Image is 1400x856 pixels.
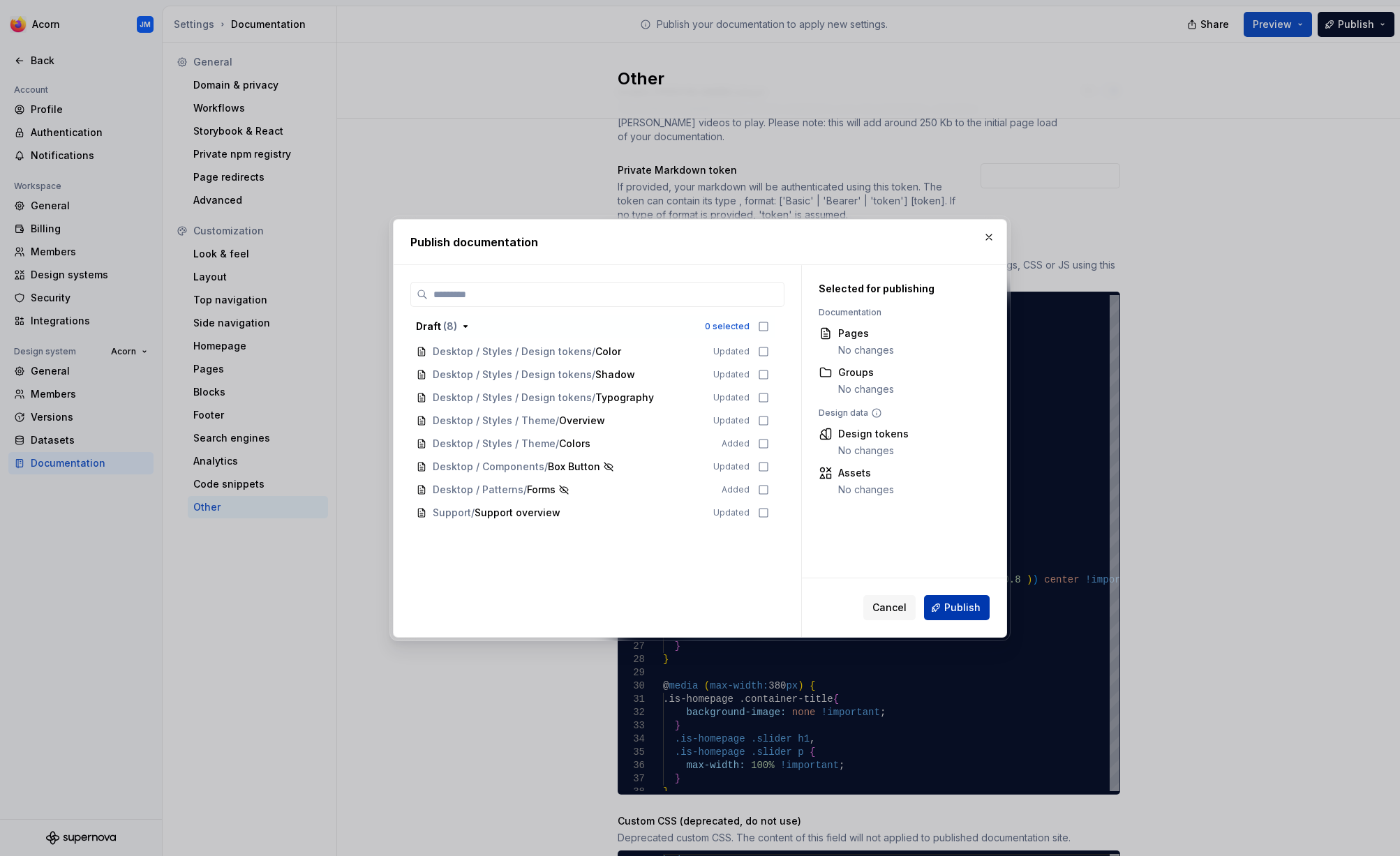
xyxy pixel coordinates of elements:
[433,506,471,520] span: Support
[410,315,775,338] button: Draft (8)0 selected
[559,437,590,451] span: Colors
[713,415,750,426] span: Updated
[863,595,916,620] button: Cancel
[592,391,595,405] span: /
[872,601,907,615] span: Cancel
[471,506,475,520] span: /
[544,460,548,474] span: /
[838,444,909,458] div: No changes
[433,460,544,474] span: Desktop / Components
[595,345,623,359] span: Color
[838,366,894,380] div: Groups
[838,326,894,340] div: Pages
[433,483,523,497] span: Desktop / Patterns
[819,307,983,318] div: Documentation
[713,392,750,403] span: Updated
[838,343,894,357] div: No changes
[838,466,894,480] div: Assets
[410,234,990,250] h2: Publish documentation
[944,601,981,615] span: Publish
[443,320,457,332] span: ( 8 )
[595,391,654,405] span: Typography
[722,438,750,449] span: Added
[433,368,592,382] span: Desktop / Styles / Design tokens
[705,321,750,332] div: 0 selected
[433,414,556,428] span: Desktop / Styles / Theme
[548,460,600,474] span: Box Button
[713,369,750,380] span: Updated
[433,345,592,359] span: Desktop / Styles / Design tokens
[433,437,556,451] span: Desktop / Styles / Theme
[722,484,750,495] span: Added
[433,391,592,405] span: Desktop / Styles / Design tokens
[838,382,894,396] div: No changes
[838,427,909,441] div: Design tokens
[713,346,750,357] span: Updated
[416,320,457,333] div: Draft
[713,507,750,518] span: Updated
[556,414,559,428] span: /
[527,483,556,497] span: Forms
[475,506,560,520] span: Support overview
[592,368,595,382] span: /
[592,345,595,359] span: /
[838,483,894,497] div: No changes
[924,595,990,620] button: Publish
[556,437,559,451] span: /
[523,483,527,497] span: /
[559,414,605,428] span: Overview
[595,368,635,382] span: Shadow
[819,407,983,419] div: Design data
[819,282,983,296] div: Selected for publishing
[713,461,750,472] span: Updated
